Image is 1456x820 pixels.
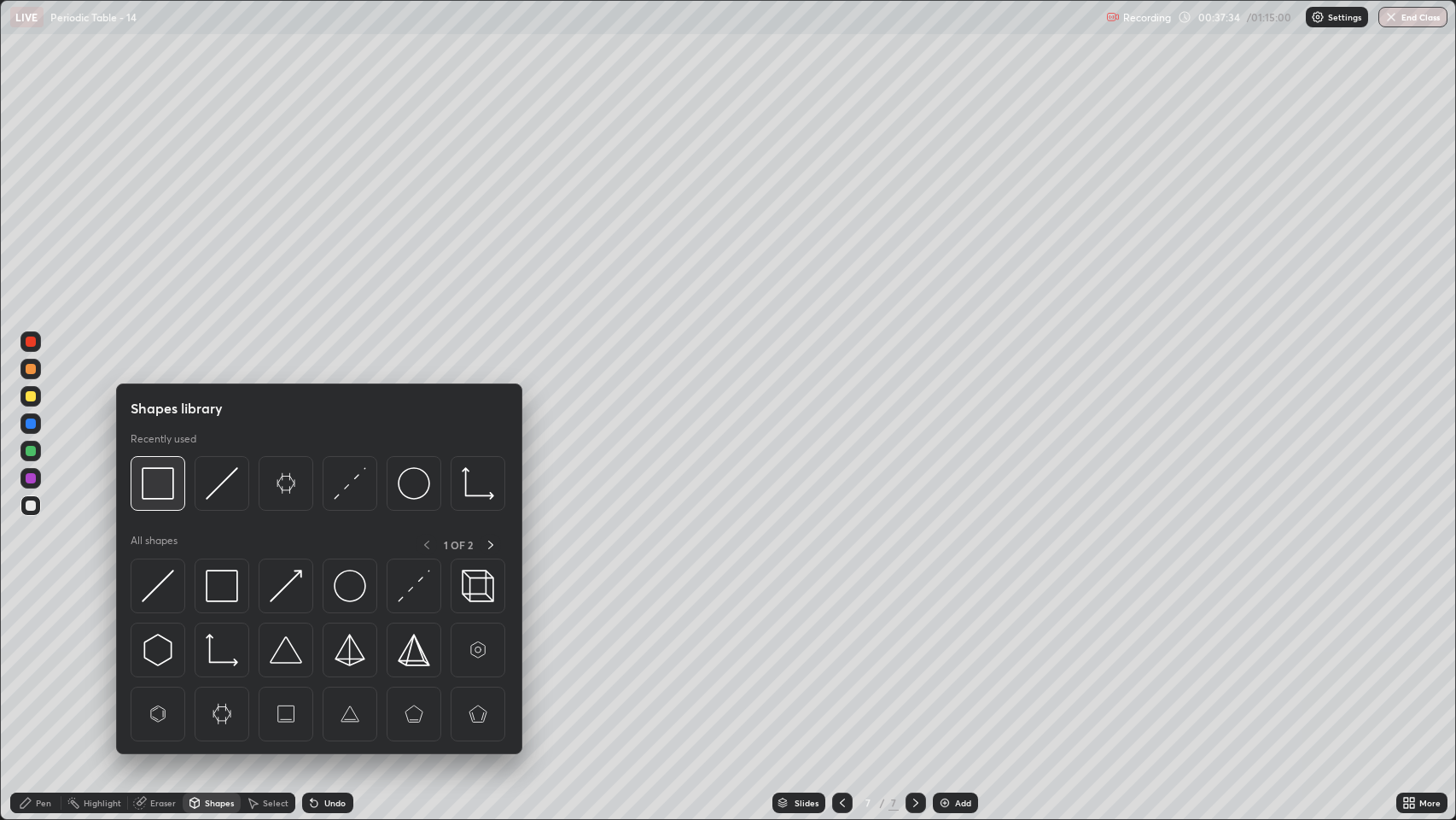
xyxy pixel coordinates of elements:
[150,799,176,807] div: Eraser
[938,796,952,810] img: add-slide-button
[462,634,494,666] img: svg+xml;charset=utf-8,%3Csvg%20xmlns%3D%22http%3A%2F%2Fwww.w3.org%2F2000%2Fsvg%22%20width%3D%2265...
[206,698,238,730] img: svg+xml;charset=utf-8,%3Csvg%20xmlns%3D%22http%3A%2F%2Fwww.w3.org%2F2000%2Fsvg%22%20width%3D%2265...
[142,698,174,730] img: svg+xml;charset=utf-8,%3Csvg%20xmlns%3D%22http%3A%2F%2Fwww.w3.org%2F2000%2Fsvg%22%20width%3D%2265...
[462,570,494,602] img: svg+xml;charset=utf-8,%3Csvg%20xmlns%3D%22http%3A%2F%2Fwww.w3.org%2F2000%2Fsvg%22%20width%3D%2235...
[206,570,238,602] img: svg+xml;charset=utf-8,%3Csvg%20xmlns%3D%22http%3A%2F%2Fwww.w3.org%2F2000%2Fsvg%22%20width%3D%2234...
[131,432,196,446] p: Recently used
[1106,10,1120,24] img: recording.375f2c34.svg
[206,467,238,500] img: svg+xml;charset=utf-8,%3Csvg%20xmlns%3D%22http%3A%2F%2Fwww.w3.org%2F2000%2Fsvg%22%20width%3D%2230...
[334,467,366,500] img: svg+xml;charset=utf-8,%3Csvg%20xmlns%3D%22http%3A%2F%2Fwww.w3.org%2F2000%2Fsvg%22%20width%3D%2230...
[324,799,346,807] div: Undo
[1419,799,1441,807] div: More
[270,698,302,730] img: svg+xml;charset=utf-8,%3Csvg%20xmlns%3D%22http%3A%2F%2Fwww.w3.org%2F2000%2Fsvg%22%20width%3D%2265...
[880,798,885,808] div: /
[142,467,174,500] img: svg+xml;charset=utf-8,%3Csvg%20xmlns%3D%22http%3A%2F%2Fwww.w3.org%2F2000%2Fsvg%22%20width%3D%2234...
[334,634,366,666] img: svg+xml;charset=utf-8,%3Csvg%20xmlns%3D%22http%3A%2F%2Fwww.w3.org%2F2000%2Fsvg%22%20width%3D%2234...
[263,799,288,807] div: Select
[36,799,51,807] div: Pen
[334,570,366,602] img: svg+xml;charset=utf-8,%3Csvg%20xmlns%3D%22http%3A%2F%2Fwww.w3.org%2F2000%2Fsvg%22%20width%3D%2236...
[50,10,137,24] p: Periodic Table - 14
[398,467,430,500] img: svg+xml;charset=utf-8,%3Csvg%20xmlns%3D%22http%3A%2F%2Fwww.w3.org%2F2000%2Fsvg%22%20width%3D%2236...
[955,799,971,807] div: Add
[1378,7,1447,27] button: End Class
[859,798,877,808] div: 7
[1384,10,1398,24] img: end-class-cross
[398,698,430,730] img: svg+xml;charset=utf-8,%3Csvg%20xmlns%3D%22http%3A%2F%2Fwww.w3.org%2F2000%2Fsvg%22%20width%3D%2265...
[398,634,430,666] img: svg+xml;charset=utf-8,%3Csvg%20xmlns%3D%22http%3A%2F%2Fwww.w3.org%2F2000%2Fsvg%22%20width%3D%2234...
[84,799,121,807] div: Highlight
[15,10,38,24] p: LIVE
[444,538,473,552] p: 1 OF 2
[795,799,818,807] div: Slides
[205,799,234,807] div: Shapes
[1123,11,1171,24] p: Recording
[1328,13,1361,21] p: Settings
[270,467,302,500] img: svg+xml;charset=utf-8,%3Csvg%20xmlns%3D%22http%3A%2F%2Fwww.w3.org%2F2000%2Fsvg%22%20width%3D%2265...
[206,634,238,666] img: svg+xml;charset=utf-8,%3Csvg%20xmlns%3D%22http%3A%2F%2Fwww.w3.org%2F2000%2Fsvg%22%20width%3D%2233...
[1311,10,1325,24] img: class-settings-icons
[270,570,302,602] img: svg+xml;charset=utf-8,%3Csvg%20xmlns%3D%22http%3A%2F%2Fwww.w3.org%2F2000%2Fsvg%22%20width%3D%2230...
[462,698,494,730] img: svg+xml;charset=utf-8,%3Csvg%20xmlns%3D%22http%3A%2F%2Fwww.w3.org%2F2000%2Fsvg%22%20width%3D%2265...
[142,634,174,666] img: svg+xml;charset=utf-8,%3Csvg%20xmlns%3D%22http%3A%2F%2Fwww.w3.org%2F2000%2Fsvg%22%20width%3D%2230...
[334,698,366,730] img: svg+xml;charset=utf-8,%3Csvg%20xmlns%3D%22http%3A%2F%2Fwww.w3.org%2F2000%2Fsvg%22%20width%3D%2265...
[270,634,302,666] img: svg+xml;charset=utf-8,%3Csvg%20xmlns%3D%22http%3A%2F%2Fwww.w3.org%2F2000%2Fsvg%22%20width%3D%2238...
[142,570,174,602] img: svg+xml;charset=utf-8,%3Csvg%20xmlns%3D%22http%3A%2F%2Fwww.w3.org%2F2000%2Fsvg%22%20width%3D%2230...
[131,534,178,555] p: All shapes
[462,467,494,500] img: svg+xml;charset=utf-8,%3Csvg%20xmlns%3D%22http%3A%2F%2Fwww.w3.org%2F2000%2Fsvg%22%20width%3D%2233...
[888,795,899,811] div: 7
[398,570,430,602] img: svg+xml;charset=utf-8,%3Csvg%20xmlns%3D%22http%3A%2F%2Fwww.w3.org%2F2000%2Fsvg%22%20width%3D%2230...
[131,398,223,419] h5: Shapes library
